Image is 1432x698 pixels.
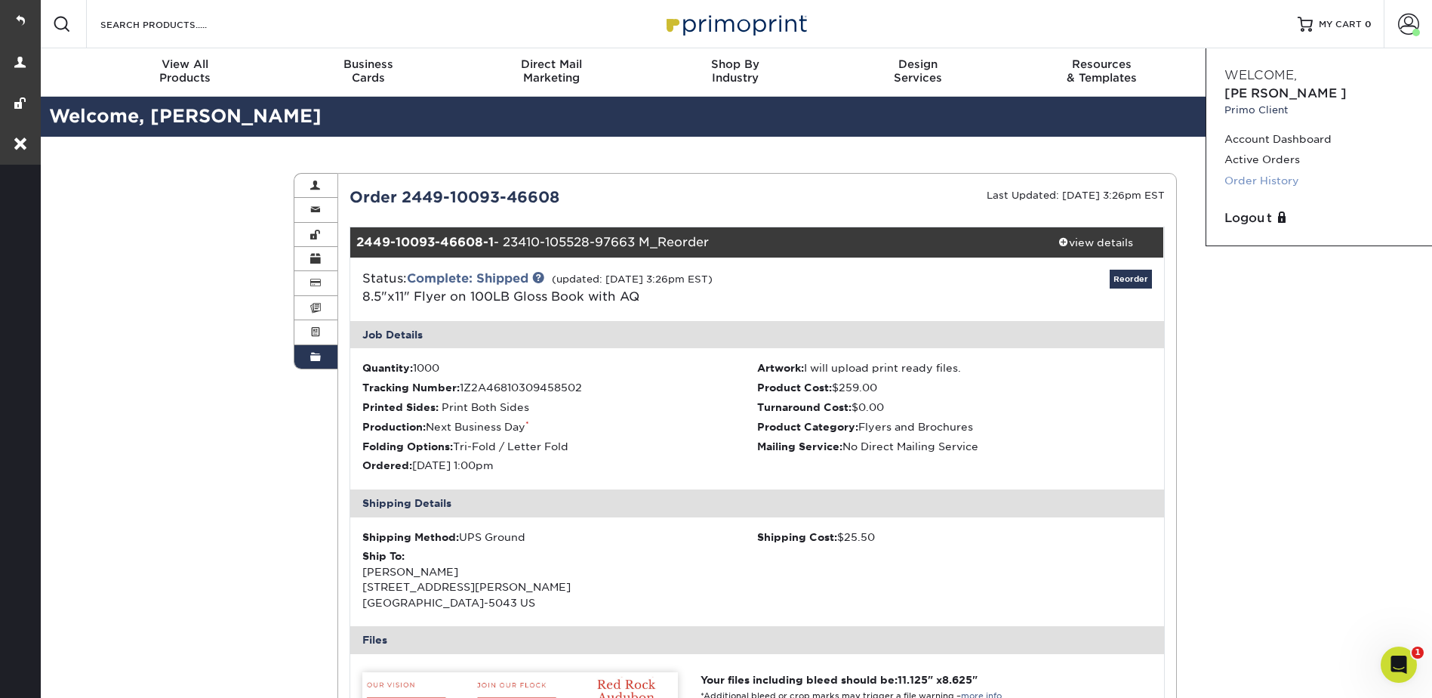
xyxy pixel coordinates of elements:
li: [DATE] 1:00pm [362,458,757,473]
small: Primo Client [1224,103,1414,117]
span: Direct Mail [460,57,643,71]
span: Design [827,57,1010,71]
a: view details [1028,227,1164,258]
strong: Quantity: [362,362,413,374]
li: Next Business Day [362,419,757,434]
div: Services [827,57,1010,85]
li: I will upload print ready files. [757,360,1152,375]
strong: Artwork: [757,362,804,374]
span: 8.5"x11" Flyer on 100LB Gloss Book with AQ [362,289,639,304]
div: Marketing [460,57,643,85]
strong: Shipping Method: [362,531,459,543]
div: - 23410-105528-97663 M_Reorder [350,227,1028,258]
strong: Ship To: [362,550,405,562]
strong: Product Category: [757,421,858,433]
a: Active Orders [1224,150,1414,170]
li: Flyers and Brochures [757,419,1152,434]
div: Order 2449-10093-46608 [338,186,757,208]
a: BusinessCards [276,48,460,97]
span: Resources [1010,57,1193,71]
span: 11.125 [898,674,928,686]
strong: Tracking Number: [362,381,460,394]
div: & Templates [1010,57,1193,85]
strong: Folding Options: [362,440,453,452]
span: Business [276,57,460,71]
input: SEARCH PRODUCTS..... [99,15,246,33]
img: Primoprint [660,8,811,40]
strong: Shipping Cost: [757,531,837,543]
div: Products [94,57,277,85]
span: Contact [1193,57,1377,71]
small: (updated: [DATE] 3:26pm EST) [552,273,713,285]
span: 0 [1365,19,1372,29]
a: Logout [1224,209,1414,227]
strong: Mailing Service: [757,440,842,452]
strong: Your files including bleed should be: " x " [701,674,978,686]
strong: Turnaround Cost: [757,401,852,413]
a: Shop ByIndustry [643,48,827,97]
div: Industry [643,57,827,85]
strong: Product Cost: [757,381,832,394]
strong: 2449-10093-46608-1 [356,235,494,249]
div: & Support [1193,57,1377,85]
div: Shipping Details [350,490,1164,517]
a: Account Dashboard [1224,129,1414,150]
a: Reorder [1110,270,1152,289]
span: [PERSON_NAME] [1224,86,1347,100]
li: $259.00 [757,380,1152,395]
strong: Printed Sides: [362,401,439,413]
a: DesignServices [827,48,1010,97]
span: 1Z2A46810309458502 [460,381,582,394]
a: Direct MailMarketing [460,48,643,97]
span: 1 [1412,647,1424,659]
div: Cards [276,57,460,85]
div: $25.50 [757,530,1152,545]
li: $0.00 [757,400,1152,415]
li: No Direct Mailing Service [757,439,1152,454]
span: Shop By [643,57,827,71]
strong: Ordered: [362,459,412,471]
a: Order History [1224,171,1414,191]
span: MY CART [1319,18,1362,31]
strong: Production: [362,421,426,433]
span: Print Both Sides [442,401,529,413]
li: Tri-Fold / Letter Fold [362,439,757,454]
small: Last Updated: [DATE] 3:26pm EST [987,190,1165,201]
div: Files [350,626,1164,653]
span: 8.625 [942,674,972,686]
div: Job Details [350,321,1164,348]
a: Contact& Support [1193,48,1377,97]
div: view details [1028,235,1164,250]
a: Complete: Shipped [407,271,528,286]
li: 1000 [362,360,757,375]
div: [PERSON_NAME] [STREET_ADDRESS][PERSON_NAME] [GEOGRAPHIC_DATA]-5043 US [362,548,757,610]
iframe: Google Customer Reviews [4,652,128,693]
h2: Welcome, [PERSON_NAME] [38,103,1432,131]
iframe: Intercom live chat [1381,647,1417,683]
a: View AllProducts [94,48,277,97]
a: Resources& Templates [1010,48,1193,97]
span: View All [94,57,277,71]
div: UPS Ground [362,530,757,545]
div: Status: [351,270,892,306]
span: Welcome, [1224,68,1297,82]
